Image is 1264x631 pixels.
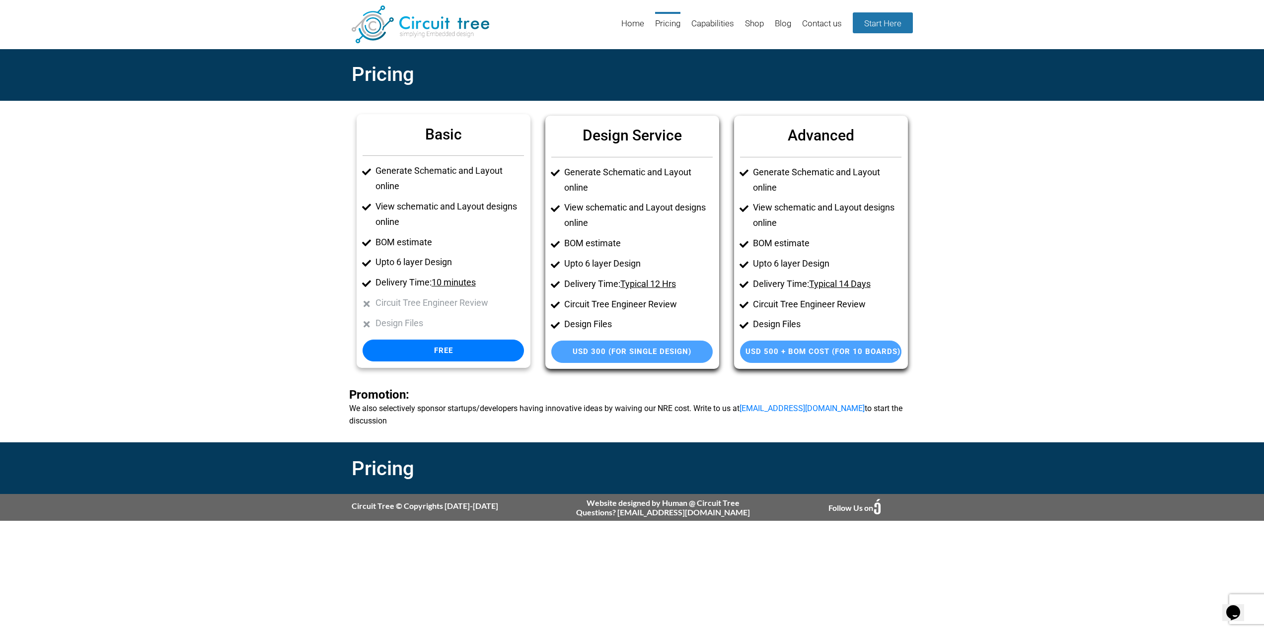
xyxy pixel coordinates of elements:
[551,122,713,149] h6: Design Service
[620,279,676,289] u: Typical 12 Hrs
[363,121,524,148] h6: Basic
[753,297,901,312] li: Circuit Tree Engineer Review
[352,5,489,43] img: Circuit Tree
[349,389,915,427] b: We also selectively sponsor startups/developers having innovative ideas by waiving our NRE cost. ...
[564,256,713,272] li: Upto 6 layer Design
[802,12,842,44] a: Contact us
[375,295,524,311] li: Circuit Tree Engineer Review
[853,12,913,33] a: Start Here
[753,256,901,272] li: Upto 6 layer Design
[753,236,901,251] li: BOM estimate
[753,165,901,196] li: Generate Schematic and Layout online
[352,58,913,92] h2: Pricing
[564,297,713,312] li: Circuit Tree Engineer Review
[564,277,713,292] li: Delivery Time:
[740,122,901,149] h6: Advanced
[352,501,498,510] div: Circuit Tree © Copyrights [DATE]-[DATE]
[753,317,901,332] li: Design Files
[1222,591,1254,621] iframe: chat widget
[564,200,713,231] li: View schematic and Layout designs online
[828,498,913,513] div: Follow Us on
[576,498,750,517] div: Website designed by Human @ Circuit Tree Questions? [EMAIL_ADDRESS][DOMAIN_NAME]
[375,255,524,270] li: Upto 6 layer Design
[745,12,764,44] a: Shop
[564,236,713,251] li: BOM estimate
[753,277,901,292] li: Delivery Time:
[352,452,913,486] h2: Pricing
[375,275,524,290] li: Delivery Time:
[375,235,524,250] li: BOM estimate
[691,12,734,44] a: Capabilities
[740,404,865,413] a: [EMAIL_ADDRESS][DOMAIN_NAME]
[375,163,524,194] li: Generate Schematic and Layout online
[551,341,713,363] a: USD 300 (For single Design)
[363,340,524,362] a: Free
[375,199,524,230] li: View schematic and Layout designs online
[775,12,791,44] a: Blog
[564,165,713,196] li: Generate Schematic and Layout online
[621,12,644,44] a: Home
[740,341,901,363] a: USD 500 + BOM Cost (For 10 Boards)
[432,277,476,287] u: 10 minutes
[809,279,871,289] u: Typical 14 Days
[564,317,713,332] li: Design Files
[655,12,680,44] a: Pricing
[349,388,409,402] span: Promotion:
[375,316,524,331] li: Design Files
[753,200,901,231] li: View schematic and Layout designs online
